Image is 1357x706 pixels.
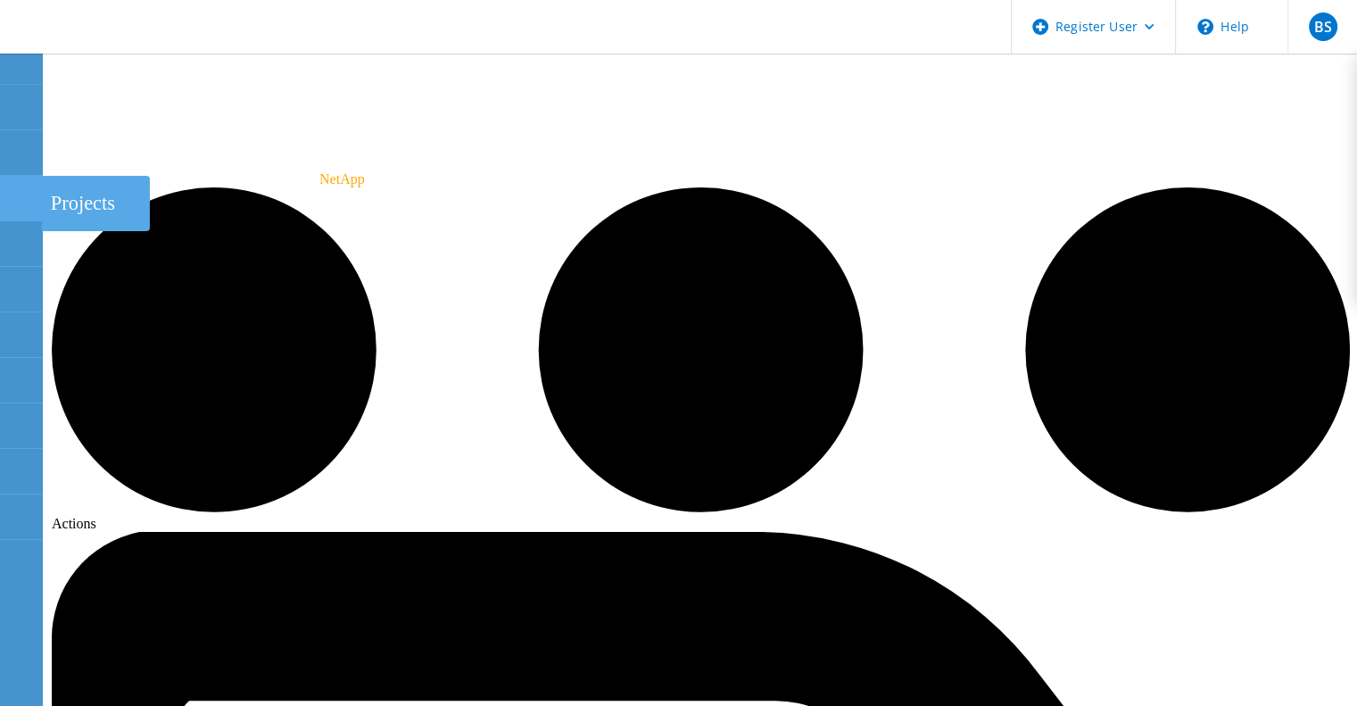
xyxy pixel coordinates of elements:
span: NetApp [319,171,365,187]
span: BS [1313,20,1331,34]
div: Actions [52,187,1350,532]
a: Live Optics Dashboard [18,35,210,50]
div: Projects [51,192,141,215]
svg: \n [1197,19,1213,35]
